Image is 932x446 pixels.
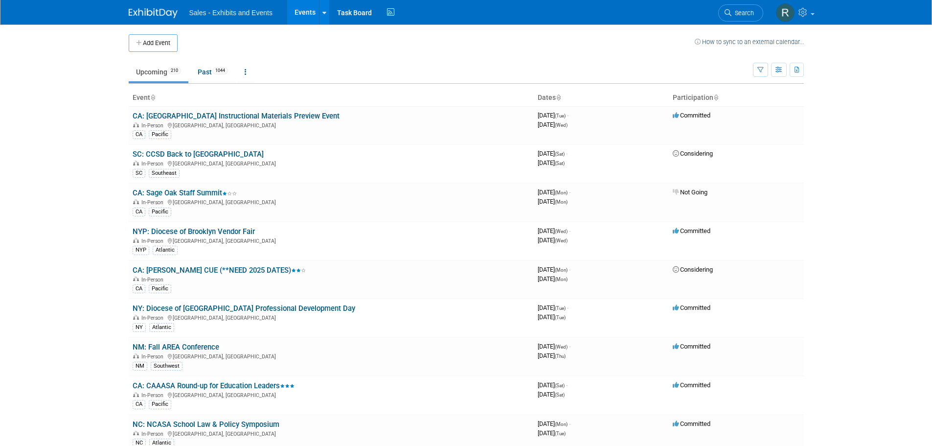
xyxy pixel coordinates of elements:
[673,188,707,196] span: Not Going
[168,67,181,74] span: 210
[673,381,710,389] span: Committed
[567,304,568,311] span: -
[538,112,568,119] span: [DATE]
[555,122,568,128] span: (Wed)
[673,343,710,350] span: Committed
[555,353,566,359] span: (Thu)
[141,238,166,244] span: In-Person
[141,161,166,167] span: In-Person
[133,313,530,321] div: [GEOGRAPHIC_DATA], [GEOGRAPHIC_DATA]
[133,246,149,255] div: NYP
[555,229,568,234] span: (Wed)
[538,236,568,244] span: [DATE]
[133,284,145,293] div: CA
[133,199,139,204] img: In-Person Event
[538,159,565,166] span: [DATE]
[133,277,139,282] img: In-Person Event
[129,8,178,18] img: ExhibitDay
[555,277,568,282] span: (Mon)
[133,315,139,320] img: In-Person Event
[149,208,171,216] div: Pacific
[133,161,139,165] img: In-Person Event
[133,159,530,167] div: [GEOGRAPHIC_DATA], [GEOGRAPHIC_DATA]
[555,383,565,388] span: (Sat)
[569,420,570,427] span: -
[538,121,568,128] span: [DATE]
[718,4,763,22] a: Search
[141,431,166,437] span: In-Person
[149,400,171,409] div: Pacific
[555,305,566,311] span: (Tue)
[150,94,155,101] a: Sort by Event Name
[555,422,568,427] span: (Mon)
[555,151,565,157] span: (Sat)
[133,343,219,352] a: NM: Fall AREA Conference
[555,431,566,436] span: (Tue)
[149,323,174,332] div: Atlantic
[569,266,570,273] span: -
[776,3,795,22] img: Renee Dietrich
[133,431,139,436] img: In-Person Event
[538,352,566,359] span: [DATE]
[567,112,568,119] span: -
[569,343,570,350] span: -
[555,267,568,273] span: (Mon)
[133,227,255,236] a: NYP: Diocese of Brooklyn Vendor Fair
[555,344,568,350] span: (Wed)
[538,188,570,196] span: [DATE]
[569,227,570,235] span: -
[133,266,306,275] a: CA: [PERSON_NAME] CUE (**NEED 2025 DATES)
[673,227,710,235] span: Committed
[141,353,166,360] span: In-Person
[566,381,568,389] span: -
[149,284,171,293] div: Pacific
[133,121,530,129] div: [GEOGRAPHIC_DATA], [GEOGRAPHIC_DATA]
[129,34,178,52] button: Add Event
[555,199,568,205] span: (Mon)
[555,113,566,118] span: (Tue)
[673,266,713,273] span: Considering
[538,266,570,273] span: [DATE]
[133,381,295,390] a: CA: CAAASA Round-up for Education Leaders
[569,188,570,196] span: -
[555,190,568,195] span: (Mon)
[153,246,178,255] div: Atlantic
[133,150,264,159] a: SC: CCSD Back to [GEOGRAPHIC_DATA]
[538,391,565,398] span: [DATE]
[673,112,710,119] span: Committed
[133,188,237,197] a: CA: Sage Oak Staff Summit
[133,169,145,178] div: SC
[669,90,804,106] th: Participation
[189,9,273,17] span: Sales - Exhibits and Events
[566,150,568,157] span: -
[133,362,147,371] div: NM
[731,9,754,17] span: Search
[141,199,166,206] span: In-Person
[538,275,568,282] span: [DATE]
[538,227,570,235] span: [DATE]
[538,429,566,437] span: [DATE]
[141,122,166,129] span: In-Person
[133,352,530,360] div: [GEOGRAPHIC_DATA], [GEOGRAPHIC_DATA]
[212,67,228,74] span: 1044
[555,161,565,166] span: (Sat)
[713,94,718,101] a: Sort by Participation Type
[133,198,530,206] div: [GEOGRAPHIC_DATA], [GEOGRAPHIC_DATA]
[141,277,166,283] span: In-Person
[555,238,568,243] span: (Wed)
[538,420,570,427] span: [DATE]
[133,238,139,243] img: In-Person Event
[141,315,166,321] span: In-Person
[538,198,568,205] span: [DATE]
[133,420,279,429] a: NC: NCASA School Law & Policy Symposium
[133,236,530,244] div: [GEOGRAPHIC_DATA], [GEOGRAPHIC_DATA]
[538,150,568,157] span: [DATE]
[556,94,561,101] a: Sort by Start Date
[133,353,139,358] img: In-Person Event
[538,313,566,321] span: [DATE]
[141,392,166,399] span: In-Person
[133,400,145,409] div: CA
[129,63,188,81] a: Upcoming210
[149,130,171,139] div: Pacific
[133,208,145,216] div: CA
